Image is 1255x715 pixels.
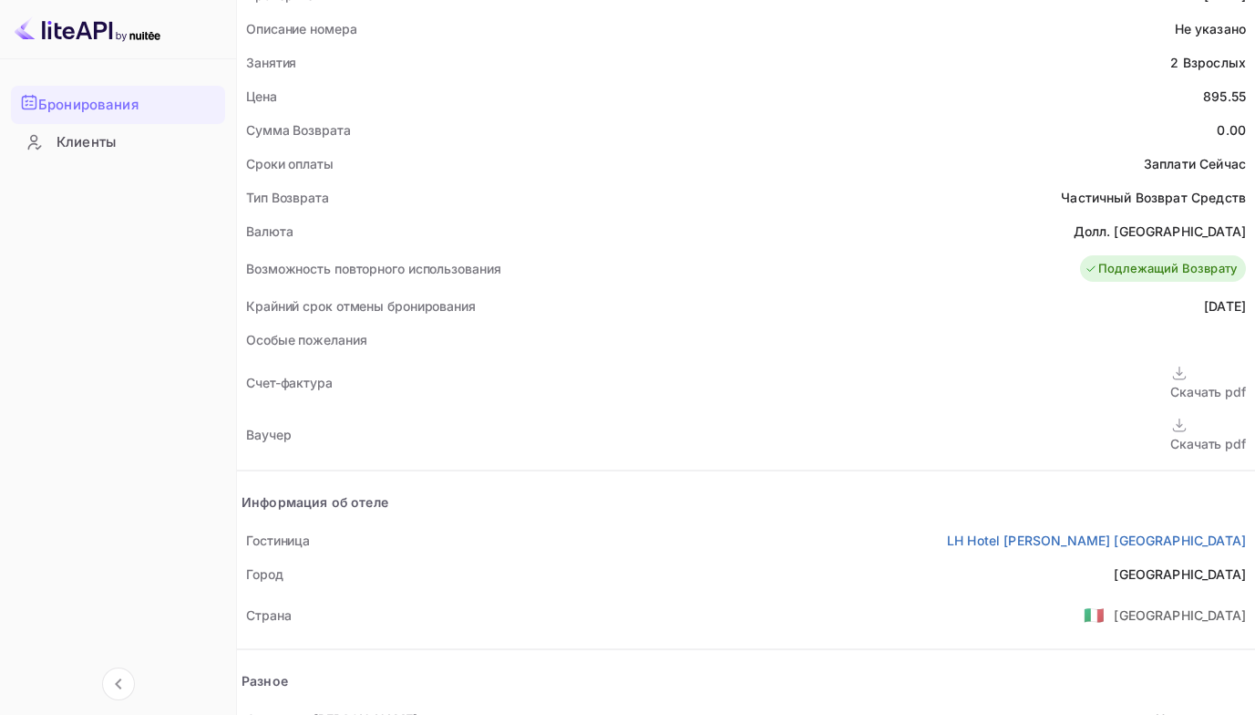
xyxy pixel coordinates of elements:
[246,607,291,623] ya-tr-span: Страна
[246,55,296,70] ya-tr-span: Занятия
[11,86,225,122] a: Бронирования
[1074,223,1246,239] ya-tr-span: Долл. [GEOGRAPHIC_DATA]
[947,531,1246,550] a: LH Hotel [PERSON_NAME] [GEOGRAPHIC_DATA]
[246,190,329,205] ya-tr-span: Тип Возврата
[246,332,366,347] ya-tr-span: Особые пожелания
[1170,436,1246,451] ya-tr-span: Скачать pdf
[246,566,283,582] ya-tr-span: Город
[1084,605,1105,625] ya-tr-span: 🇮🇹
[246,88,277,104] ya-tr-span: Цена
[246,156,334,171] ya-tr-span: Сроки оплаты
[1183,55,1246,70] ya-tr-span: Взрослых
[1217,120,1246,140] div: 0.00
[246,427,291,442] ya-tr-span: Ваучер
[242,673,288,689] ya-tr-span: Разное
[246,298,476,314] ya-tr-span: Крайний срок отмены бронирования
[246,261,500,276] ya-tr-span: Возможность повторного использования
[1170,55,1178,70] ya-tr-span: 2
[11,125,225,159] a: Клиенты
[1203,87,1246,106] div: 895.55
[11,125,225,161] div: Клиенты
[38,95,139,116] ya-tr-span: Бронирования
[1114,566,1246,582] ya-tr-span: [GEOGRAPHIC_DATA]
[242,494,388,510] ya-tr-span: Информация об отеле
[1175,21,1247,36] ya-tr-span: Не указано
[102,668,135,700] button: Свернуть навигацию
[246,375,333,390] ya-tr-span: Счет-фактура
[246,122,351,138] ya-tr-span: Сумма Возврата
[246,533,310,548] ya-tr-span: Гостиница
[1114,607,1246,623] ya-tr-span: [GEOGRAPHIC_DATA]
[1061,190,1246,205] ya-tr-span: Частичный Возврат Средств
[1098,260,1237,278] ya-tr-span: Подлежащий Возврату
[1170,384,1246,399] ya-tr-span: Скачать pdf
[246,21,357,36] ya-tr-span: Описание номера
[1204,296,1246,316] div: [DATE]
[15,15,160,44] img: Логотип LiteAPI
[947,533,1246,548] ya-tr-span: LH Hotel [PERSON_NAME] [GEOGRAPHIC_DATA]
[57,132,116,153] ya-tr-span: Клиенты
[1144,156,1246,171] ya-tr-span: Заплати Сейчас
[11,86,225,124] div: Бронирования
[246,223,293,239] ya-tr-span: Валюта
[1084,598,1105,631] span: США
